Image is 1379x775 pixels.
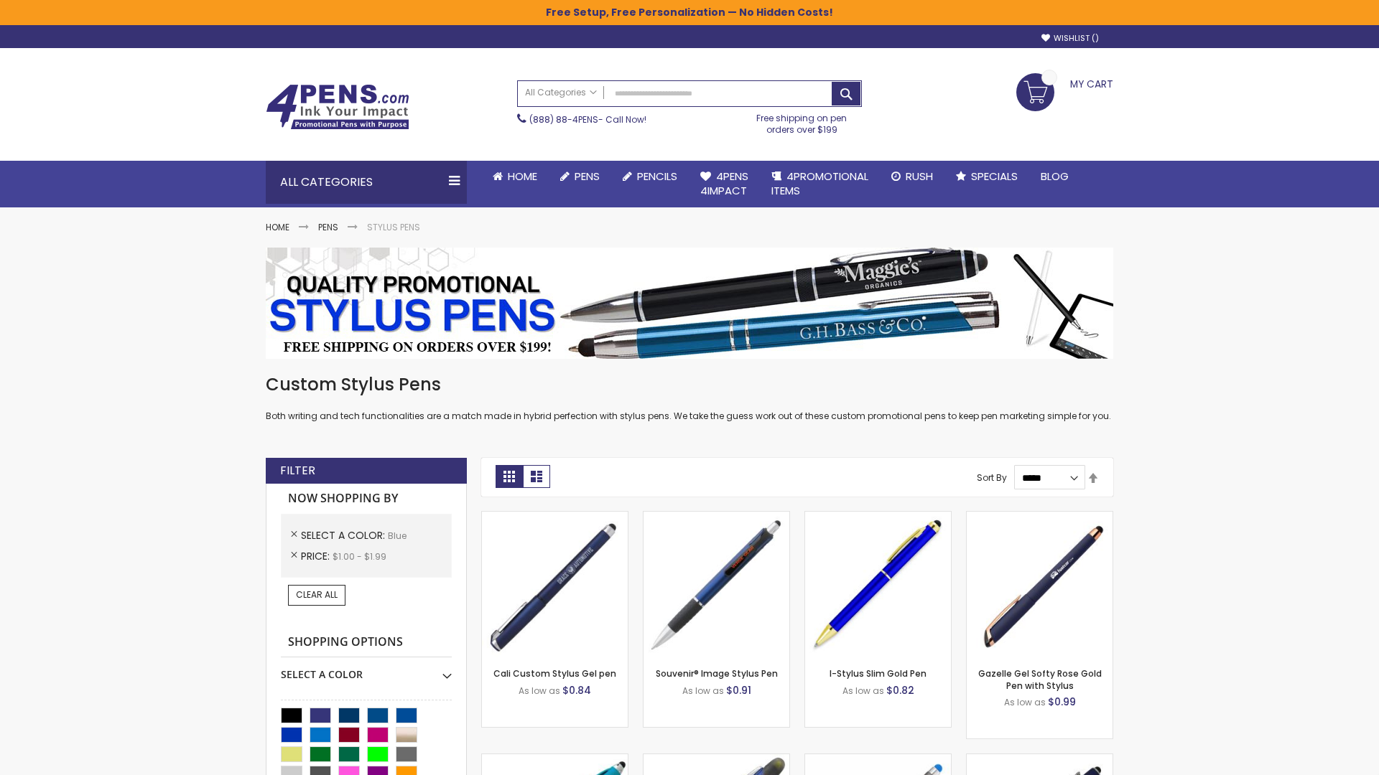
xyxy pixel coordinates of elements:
[481,161,549,192] a: Home
[388,530,407,542] span: Blue
[266,248,1113,359] img: Stylus Pens
[529,113,598,126] a: (888) 88-4PENS
[611,161,689,192] a: Pencils
[682,685,724,697] span: As low as
[1029,161,1080,192] a: Blog
[575,169,600,184] span: Pens
[689,161,760,207] a: 4Pens4impact
[266,161,467,204] div: All Categories
[493,667,616,680] a: Cali Custom Stylus Gel pen
[742,107,863,136] div: Free shipping on pen orders over $199
[266,84,409,130] img: 4Pens Custom Pens and Promotional Products
[656,667,778,680] a: Souvenir® Image Stylus Pen
[830,667,927,680] a: I-Stylus Slim Gold Pen
[842,685,884,697] span: As low as
[977,471,1007,484] label: Sort By
[805,512,951,657] img: I-Stylus Slim Gold-Blue
[281,627,452,658] strong: Shopping Options
[281,657,452,682] div: Select A Color
[1041,33,1099,44] a: Wishlist
[333,550,386,563] span: $1.00 - $1.99
[318,221,338,233] a: Pens
[529,113,646,126] span: - Call Now!
[525,87,597,98] span: All Categories
[281,484,452,514] strong: Now Shopping by
[301,549,333,563] span: Price
[266,221,289,233] a: Home
[644,511,789,523] a: Souvenir® Image Stylus Pen-Blue
[301,528,388,542] span: Select A Color
[508,169,537,184] span: Home
[482,511,628,523] a: Cali Custom Stylus Gel pen-Blue
[906,169,933,184] span: Rush
[971,169,1018,184] span: Specials
[1041,169,1069,184] span: Blog
[1004,696,1046,708] span: As low as
[805,753,951,766] a: Islander Softy Gel with Stylus - ColorJet Imprint-Blue
[760,161,880,207] a: 4PROMOTIONALITEMS
[367,221,420,233] strong: Stylus Pens
[880,161,944,192] a: Rush
[886,683,914,697] span: $0.82
[967,512,1113,657] img: Gazelle Gel Softy Rose Gold Pen with Stylus-Blue
[482,512,628,657] img: Cali Custom Stylus Gel pen-Blue
[967,753,1113,766] a: Custom Soft Touch® Metal Pens with Stylus-Blue
[496,465,523,488] strong: Grid
[978,667,1102,691] a: Gazelle Gel Softy Rose Gold Pen with Stylus
[288,585,345,605] a: Clear All
[266,373,1113,396] h1: Custom Stylus Pens
[644,753,789,766] a: Souvenir® Jalan Highlighter Stylus Pen Combo-Blue
[280,463,315,479] strong: Filter
[771,169,868,198] span: 4PROMOTIONAL ITEMS
[644,512,789,657] img: Souvenir® Image Stylus Pen-Blue
[519,685,560,697] span: As low as
[1048,695,1076,709] span: $0.99
[549,161,611,192] a: Pens
[805,511,951,523] a: I-Stylus Slim Gold-Blue
[967,511,1113,523] a: Gazelle Gel Softy Rose Gold Pen with Stylus-Blue
[518,81,604,105] a: All Categories
[700,169,748,198] span: 4Pens 4impact
[637,169,677,184] span: Pencils
[726,683,751,697] span: $0.91
[944,161,1029,192] a: Specials
[482,753,628,766] a: Neon Stylus Highlighter-Pen Combo-Blue
[266,373,1113,423] div: Both writing and tech functionalities are a match made in hybrid perfection with stylus pens. We ...
[562,683,591,697] span: $0.84
[296,588,338,601] span: Clear All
